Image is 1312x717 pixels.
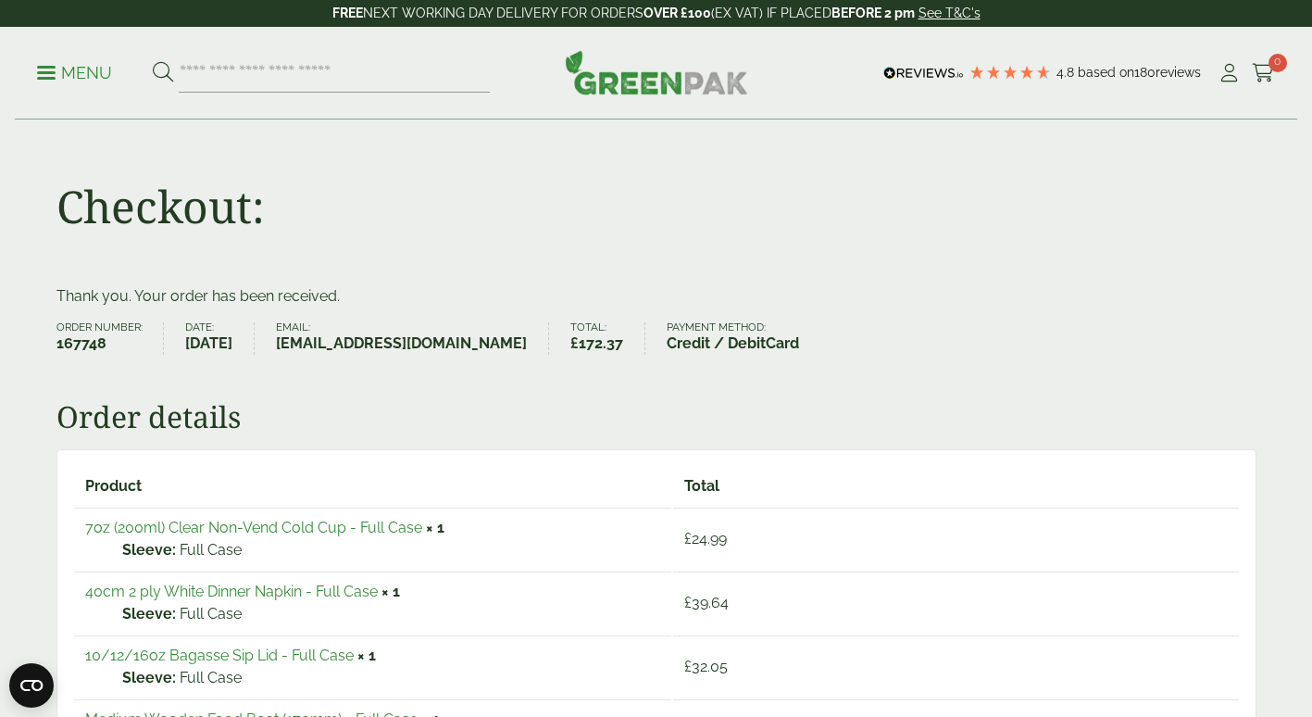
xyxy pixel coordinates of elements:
a: 10/12/16oz Bagasse Sip Lid - Full Case [85,647,354,664]
span: Based on [1078,65,1134,80]
bdi: 172.37 [570,334,623,352]
span: £ [570,334,579,352]
img: REVIEWS.io [883,67,964,80]
strong: Sleeve: [122,667,176,689]
p: Full Case [122,667,660,689]
span: £ [684,530,692,547]
bdi: 24.99 [684,530,727,547]
strong: [EMAIL_ADDRESS][DOMAIN_NAME] [276,333,527,355]
strong: × 1 [357,647,376,664]
li: Email: [276,322,549,355]
span: reviews [1156,65,1201,80]
strong: BEFORE 2 pm [831,6,915,20]
li: Order number: [56,322,165,355]
li: Date: [185,322,255,355]
strong: 167748 [56,333,143,355]
a: 0 [1252,59,1275,87]
span: 4.8 [1056,65,1078,80]
strong: Sleeve: [122,539,176,561]
th: Product [74,467,671,506]
strong: OVER £100 [644,6,711,20]
strong: FREE [332,6,363,20]
p: Menu [37,62,112,84]
bdi: 39.64 [684,594,729,611]
i: My Account [1218,64,1241,82]
strong: × 1 [426,519,444,536]
span: £ [684,594,692,611]
span: 180 [1134,65,1156,80]
strong: × 1 [381,583,400,600]
i: Cart [1252,64,1275,82]
button: Open CMP widget [9,663,54,708]
strong: [DATE] [185,333,232,355]
a: Menu [37,62,112,81]
img: GreenPak Supplies [565,50,748,94]
span: 0 [1268,54,1287,72]
h1: Checkout: [56,180,265,233]
a: 7oz (200ml) Clear Non-Vend Cold Cup - Full Case [85,519,422,536]
p: Thank you. Your order has been received. [56,285,1256,308]
a: See T&C's [918,6,981,20]
strong: Sleeve: [122,603,176,625]
th: Total [673,467,1239,506]
a: 40cm 2 ply White Dinner Napkin - Full Case [85,583,378,600]
p: Full Case [122,603,660,625]
li: Total: [570,322,645,355]
div: 4.78 Stars [968,64,1052,81]
p: Full Case [122,539,660,561]
strong: Credit / DebitCard [667,333,799,355]
bdi: 32.05 [684,658,728,675]
li: Payment method: [667,322,820,355]
span: £ [684,658,692,675]
h2: Order details [56,399,1256,434]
